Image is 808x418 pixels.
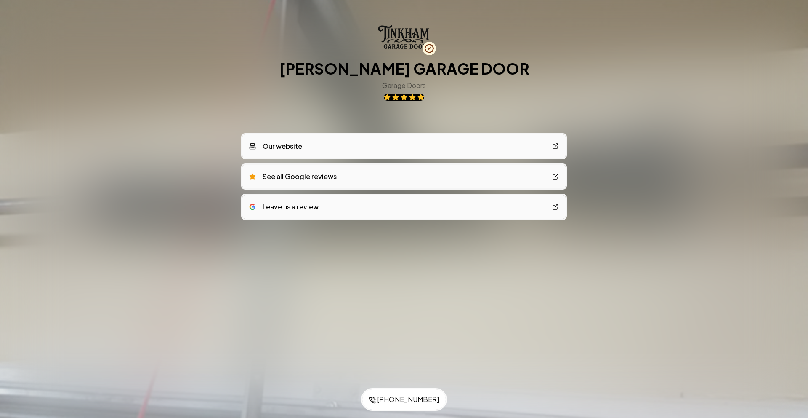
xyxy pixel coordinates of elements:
[242,195,566,219] a: google logoLeave us a review
[249,141,302,151] div: Our website
[377,24,431,50] img: TINKHAM GARAGE DOOR
[242,165,566,188] a: See all Google reviews
[362,389,446,410] a: [PHONE_NUMBER]
[279,60,529,77] h1: [PERSON_NAME] GARAGE DOOR
[249,171,337,182] div: See all Google reviews
[249,202,319,212] div: Leave us a review
[382,80,426,91] h3: Garage Doors
[242,134,566,158] a: Our website
[249,204,256,210] img: google logo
